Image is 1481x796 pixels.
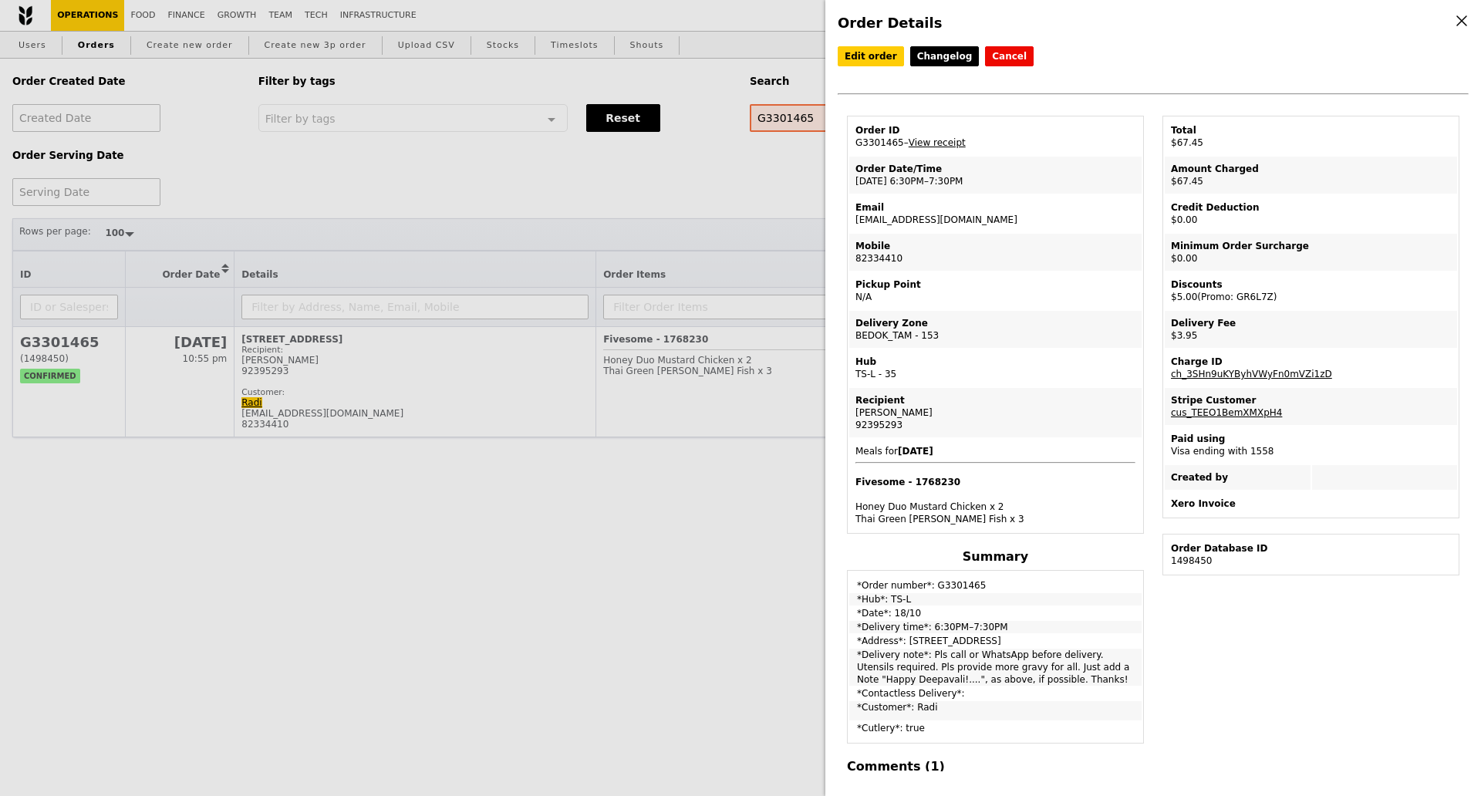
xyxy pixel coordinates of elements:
[847,549,1144,564] h4: Summary
[855,394,1135,406] div: Recipient
[1165,157,1457,194] td: $67.45
[1171,542,1451,555] div: Order Database ID
[1171,240,1451,252] div: Minimum Order Surcharge
[855,201,1135,214] div: Email
[985,46,1034,66] button: Cancel
[1171,163,1451,175] div: Amount Charged
[898,446,933,457] b: [DATE]
[1171,497,1451,510] div: Xero Invoice
[855,476,1135,488] h4: Fivesome - 1768230
[1165,427,1457,464] td: Visa ending with 1558
[1165,272,1457,309] td: $5.00
[849,118,1142,155] td: G3301465
[849,311,1142,348] td: BEDOK_TAM - 153
[1197,292,1277,302] span: (Promo: GR6L7Z)
[1171,407,1282,418] a: cus_TEEO1BemXMXpH4
[849,157,1142,194] td: [DATE] 6:30PM–7:30PM
[1171,369,1332,379] a: ch_3SHn9uKYByhVWyFn0mVZi1zD
[855,240,1135,252] div: Mobile
[855,163,1135,175] div: Order Date/Time
[838,46,904,66] a: Edit order
[909,137,966,148] a: View receipt
[849,687,1142,700] td: *Contactless Delivery*:
[1165,234,1457,271] td: $0.00
[849,722,1142,741] td: *Cutlery*: true
[849,701,1142,720] td: *Customer*: Radi
[1171,356,1451,368] div: Charge ID
[1171,471,1304,484] div: Created by
[849,621,1142,633] td: *Delivery time*: 6:30PM–7:30PM
[1171,124,1451,137] div: Total
[855,317,1135,329] div: Delivery Zone
[849,593,1142,605] td: *Hub*: TS-L
[1165,118,1457,155] td: $67.45
[849,607,1142,619] td: *Date*: 18/10
[849,572,1142,592] td: *Order number*: G3301465
[849,349,1142,386] td: TS-L - 35
[855,124,1135,137] div: Order ID
[1165,311,1457,348] td: $3.95
[849,234,1142,271] td: 82334410
[849,272,1142,309] td: N/A
[855,476,1135,525] div: Honey Duo Mustard Chicken x 2 Thai Green [PERSON_NAME] Fish x 3
[1171,317,1451,329] div: Delivery Fee
[910,46,980,66] a: Changelog
[1171,433,1451,445] div: Paid using
[855,278,1135,291] div: Pickup Point
[855,419,1135,431] div: 92395293
[855,356,1135,368] div: Hub
[904,137,909,148] span: –
[849,649,1142,686] td: *Delivery note*: Pls call or WhatsApp before delivery. Utensils required. Pls provide more gravy ...
[1171,278,1451,291] div: Discounts
[849,195,1142,232] td: [EMAIL_ADDRESS][DOMAIN_NAME]
[1171,201,1451,214] div: Credit Deduction
[1165,536,1457,573] td: 1498450
[838,15,942,31] span: Order Details
[855,406,1135,419] div: [PERSON_NAME]
[855,446,1135,525] span: Meals for
[847,759,1144,774] h4: Comments (1)
[849,635,1142,647] td: *Address*: [STREET_ADDRESS]
[1165,195,1457,232] td: $0.00
[1171,394,1451,406] div: Stripe Customer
